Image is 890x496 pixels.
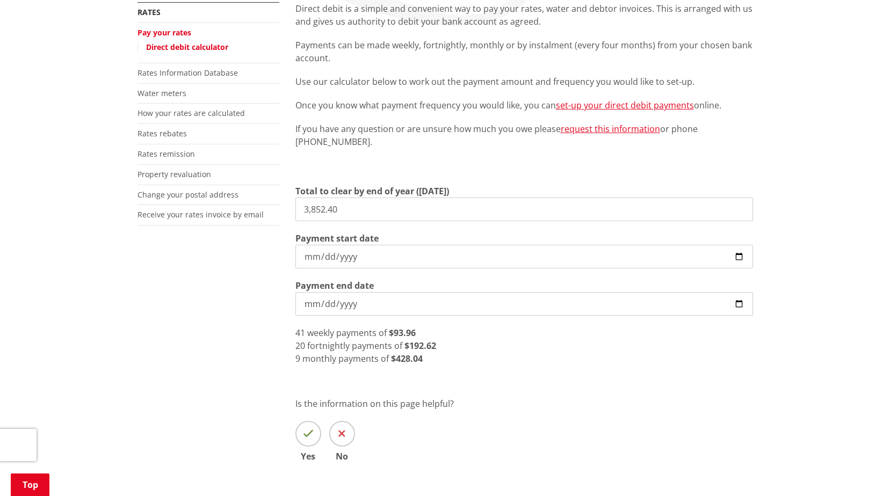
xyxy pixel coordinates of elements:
a: Direct debit calculator [146,42,228,52]
label: Payment start date [295,232,379,245]
span: 20 [295,340,305,352]
p: Once you know what payment frequency you would like, you can online. [295,99,753,112]
a: Rates remission [138,149,195,159]
iframe: Messenger Launcher [841,451,879,490]
a: Water meters [138,88,186,98]
p: Direct debit is a simple and convenient way to pay your rates, water and debtor invoices. This is... [295,2,753,28]
p: Payments can be made weekly, fortnightly, monthly or by instalment (every four months) from your ... [295,39,753,64]
strong: $192.62 [404,340,436,352]
p: If you have any question or are unsure how much you owe please or phone [PHONE_NUMBER]. [295,122,753,148]
a: Rates rebates [138,128,187,138]
span: fortnightly payments of [307,340,402,352]
span: 41 [295,327,305,339]
span: monthly payments of [302,353,389,364]
span: No [329,452,355,461]
a: How your rates are calculated [138,108,245,118]
a: Rates Information Database [138,68,238,78]
a: set-up your direct debit payments [556,99,694,111]
a: Change your postal address [138,189,238,200]
a: request this information [561,123,660,135]
a: Pay your rates [138,27,191,38]
span: weekly payments of [307,327,387,339]
strong: $93.96 [389,327,416,339]
strong: $428.04 [391,353,423,364]
label: Payment end date [295,279,374,292]
a: Rates [138,7,161,17]
a: Property revaluation [138,169,211,179]
p: Is the information on this page helpful? [295,397,753,410]
span: Yes [295,452,321,461]
label: Total to clear by end of year ([DATE]) [295,185,449,198]
a: Top [11,473,49,496]
span: 9 [295,353,300,364]
a: Receive your rates invoice by email [138,209,264,220]
p: Use our calculator below to work out the payment amount and frequency you would like to set-up. [295,75,753,88]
